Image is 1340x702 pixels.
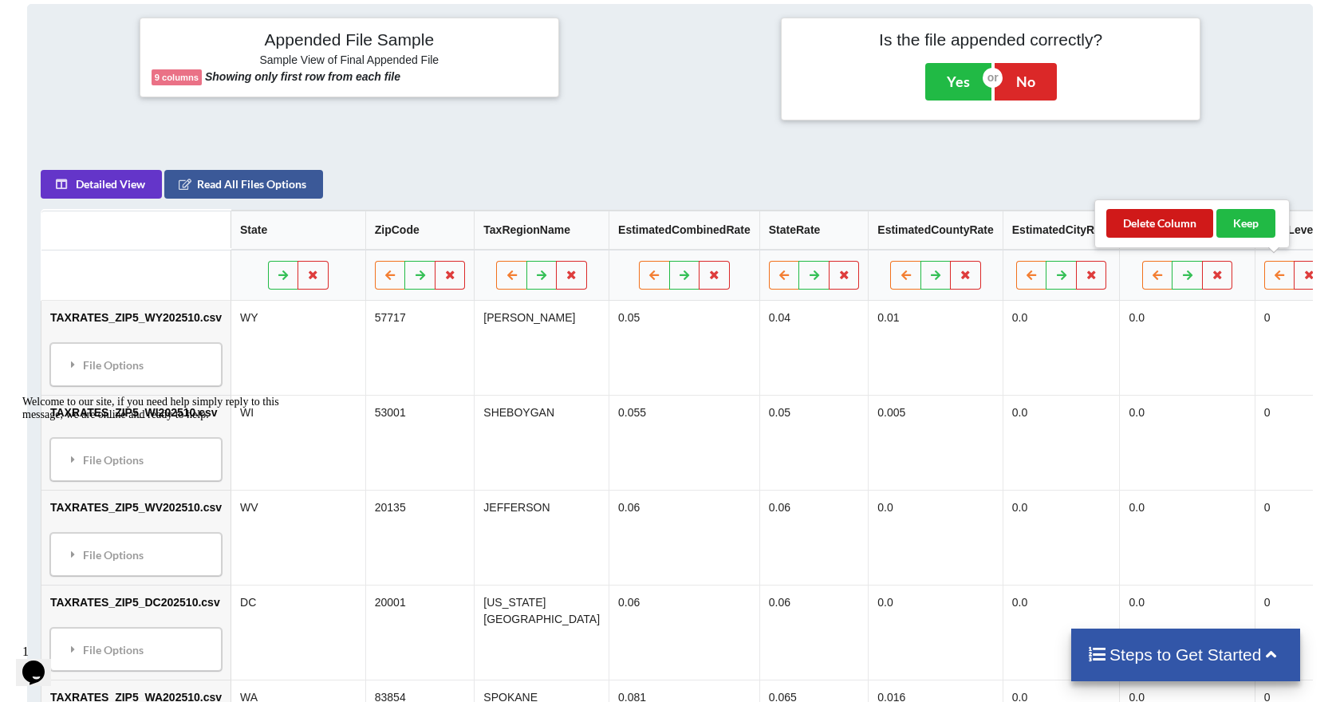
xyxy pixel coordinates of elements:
h6: Sample View of Final Appended File [152,53,547,69]
button: No [995,63,1057,100]
td: 0.06 [609,585,759,680]
td: 0 [1254,395,1333,490]
button: Delete Column [1106,209,1213,238]
td: 0.0 [868,585,1002,680]
h4: Is the file appended correctly? [793,30,1188,49]
th: State [231,211,365,250]
h4: Appended File Sample [152,30,547,52]
td: 0.0 [1119,395,1254,490]
td: 0.06 [759,490,868,585]
td: 20001 [365,585,474,680]
td: JEFFERSON [474,490,609,585]
td: 0.0 [1002,490,1119,585]
iframe: chat widget [16,389,303,630]
b: Showing only first row from each file [205,70,400,83]
td: 0.06 [609,490,759,585]
th: ZipCode [365,211,474,250]
button: Yes [925,63,991,100]
td: 0.04 [759,301,868,395]
td: 0.0 [1119,490,1254,585]
td: 0.06 [759,585,868,680]
td: 57717 [365,301,474,395]
td: WY [231,301,365,395]
td: 20135 [365,490,474,585]
td: 0.01 [868,301,1002,395]
div: Welcome to our site, if you need help simply reply to this message, we are online and ready to help. [6,6,294,32]
th: EstimatedCombinedRate [609,211,759,250]
td: DC [231,585,365,680]
td: 0 [1254,490,1333,585]
th: StateRate [759,211,868,250]
th: EstimatedCountyRate [868,211,1002,250]
td: 53001 [365,395,474,490]
button: Read All Files Options [164,170,323,199]
td: 0.0 [1002,395,1119,490]
button: Keep [1216,209,1275,238]
td: 0.05 [609,301,759,395]
b: 9 columns [155,73,199,82]
td: SHEBOYGAN [474,395,609,490]
div: File Options [55,348,217,381]
th: TaxRegionName [474,211,609,250]
td: TAXRATES_ZIP5_WY202510.csv [41,301,231,395]
td: 0.0 [1002,301,1119,395]
td: 0.05 [759,395,868,490]
iframe: chat widget [16,638,67,686]
td: TAXRATES_ZIP5_DC202510.csv [41,585,231,680]
td: 0.005 [868,395,1002,490]
div: File Options [55,633,217,666]
td: 0 [1254,585,1333,680]
td: 0.0 [1119,585,1254,680]
td: 0.055 [609,395,759,490]
th: RiskLevel [1254,211,1333,250]
td: 0 [1254,301,1333,395]
th: EstimatedCityRate [1002,211,1119,250]
td: [US_STATE][GEOGRAPHIC_DATA] [474,585,609,680]
h4: Steps to Get Started [1087,645,1284,665]
td: [PERSON_NAME] [474,301,609,395]
span: Welcome to our site, if you need help simply reply to this message, we are online and ready to help. [6,6,263,31]
button: Detailed View [41,170,162,199]
td: 0.0 [868,490,1002,585]
td: 0.0 [1002,585,1119,680]
td: 0.0 [1119,301,1254,395]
